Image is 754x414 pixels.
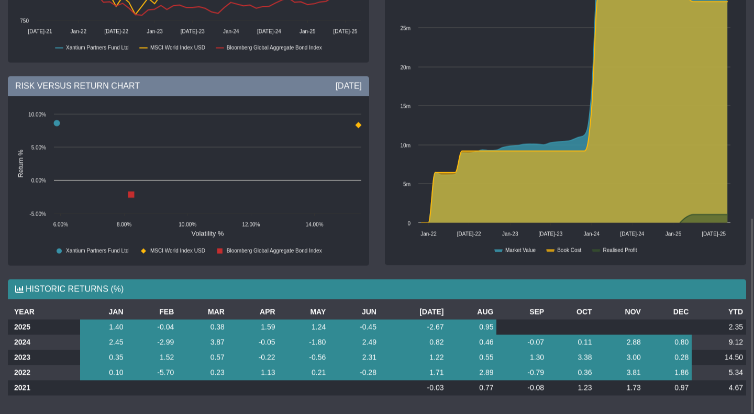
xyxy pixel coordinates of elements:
td: 0.11 [547,334,595,350]
text: 15m [401,103,411,109]
td: 3.00 [595,350,644,365]
td: 3.87 [177,334,228,350]
text: [DATE]-24 [620,231,644,237]
td: -0.79 [496,365,547,380]
th: AUG [447,304,497,319]
text: [DATE]-25 [702,231,726,237]
th: 2023 [8,350,80,365]
td: 1.23 [547,380,595,395]
td: 0.57 [177,350,228,365]
th: YTD [692,304,746,319]
text: 10.00% [179,221,196,227]
text: Book Cost [557,247,581,253]
td: 2.35 [692,319,746,334]
td: -0.03 [380,380,447,395]
td: 0.36 [547,365,595,380]
th: NOV [595,304,644,319]
td: 3.81 [595,365,644,380]
td: 0.95 [447,319,497,334]
text: 8.00% [117,221,131,227]
td: 0.21 [279,365,329,380]
text: 5.00% [31,144,46,150]
text: Xantium Partners Fund Ltd [66,44,129,50]
text: 25m [401,25,411,31]
text: 6.00% [53,221,68,227]
text: Volatility % [192,229,224,237]
td: 1.40 [80,319,126,334]
td: -0.45 [329,319,380,334]
text: Xantium Partners Fund Ltd [66,248,129,253]
th: APR [228,304,279,319]
td: -0.07 [496,334,547,350]
td: 14.50 [692,350,746,365]
th: FEB [127,304,178,319]
text: 0.00% [31,177,46,183]
text: 20m [401,64,411,70]
td: 0.38 [177,319,228,334]
text: Return % [17,149,25,177]
text: Realised Profit [603,247,637,253]
td: -2.67 [380,319,447,334]
text: [DATE]-23 [181,28,205,34]
td: 1.59 [228,319,279,334]
td: -2.99 [127,334,178,350]
th: DEC [644,304,692,319]
text: [DATE]-21 [28,28,52,34]
td: -5.70 [127,365,178,380]
td: 0.80 [644,334,692,350]
td: 3.38 [547,350,595,365]
th: MAR [177,304,228,319]
text: Jan-22 [420,231,437,237]
text: [DATE]-25 [334,28,358,34]
text: Jan-23 [147,28,163,34]
td: 0.46 [447,334,497,350]
text: Bloomberg Global Aggregate Bond Index [227,248,322,253]
td: 0.10 [80,365,126,380]
th: MAY [279,304,329,319]
td: -0.04 [127,319,178,334]
text: -5.00% [29,211,46,217]
th: YEAR [8,304,80,319]
th: 2021 [8,380,80,395]
td: 4.67 [692,380,746,395]
td: -0.28 [329,365,380,380]
td: 2.88 [595,334,644,350]
td: 0.23 [177,365,228,380]
text: Bloomberg Global Aggregate Bond Index [227,44,322,50]
text: 12.00% [242,221,260,227]
td: 1.73 [595,380,644,395]
text: Jan-25 [300,28,316,34]
th: JUN [329,304,380,319]
td: 2.31 [329,350,380,365]
td: -0.56 [279,350,329,365]
th: 2022 [8,365,80,380]
td: 0.55 [447,350,497,365]
text: Market Value [505,247,536,253]
text: MSCI World Index USD [150,248,205,253]
text: 10.00% [28,111,46,117]
td: 1.24 [279,319,329,334]
text: [DATE]-22 [457,231,481,237]
text: Jan-23 [502,231,518,237]
th: 2024 [8,334,80,350]
th: SEP [496,304,547,319]
td: 1.30 [496,350,547,365]
td: 9.12 [692,334,746,350]
td: 5.34 [692,365,746,380]
text: 750 [20,18,29,24]
td: 2.89 [447,365,497,380]
td: -0.22 [228,350,279,365]
th: JAN [80,304,126,319]
td: 0.82 [380,334,447,350]
text: [DATE]-23 [538,231,562,237]
text: [DATE]-22 [104,28,128,34]
text: 10m [401,142,411,148]
td: 1.22 [380,350,447,365]
td: 1.52 [127,350,178,365]
div: RISK VERSUS RETURN CHART [8,76,369,96]
th: 2025 [8,319,80,334]
td: 1.13 [228,365,279,380]
td: 0.77 [447,380,497,395]
td: 0.97 [644,380,692,395]
text: 14.00% [306,221,324,227]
